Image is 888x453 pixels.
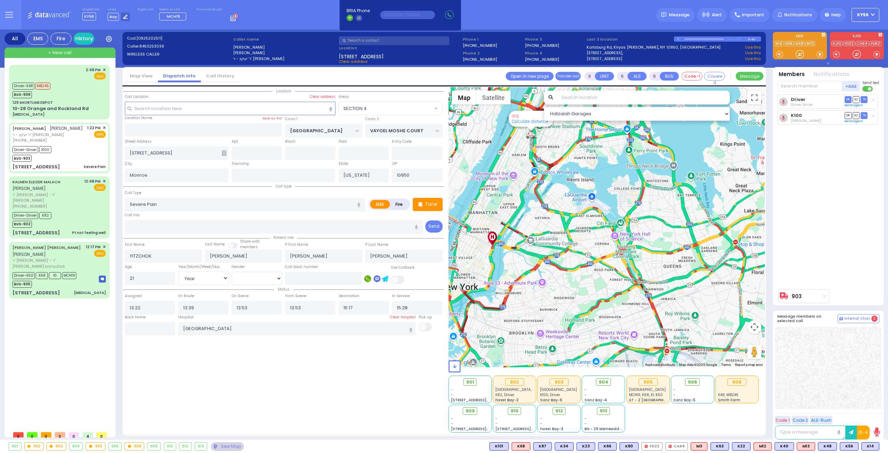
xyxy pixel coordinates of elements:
[748,36,761,42] div: K-40
[94,184,106,191] span: EMS
[451,392,453,397] span: -
[83,432,93,437] span: 4
[12,146,38,153] span: Driver-Driver
[856,41,869,46] a: CAR4
[629,387,666,392] span: Lenox Hill Hospital
[526,131,536,139] div: 903
[844,316,870,321] span: Internal Chat
[365,116,379,122] label: Cross 2
[660,72,679,81] button: BUS
[55,432,65,437] span: 0
[211,442,244,451] div: See map
[103,67,106,73] span: ✕
[779,70,805,78] button: Members
[732,442,751,451] div: BLS
[712,12,722,18] span: Alert
[451,387,453,392] span: -
[94,73,106,79] span: EMS
[598,442,617,451] div: BLS
[495,416,497,421] span: -
[12,105,89,112] div: 10-28 Orange and Rockland Rd
[84,179,101,184] span: 12:48 PM
[840,442,859,451] div: BLS
[310,94,335,100] label: Clear address
[861,96,868,103] span: TR
[233,56,337,62] label: ר' יעקב - ר' [PERSON_NAME]
[775,41,784,46] a: K14
[82,12,96,20] span: KY56
[12,290,60,296] div: [STREET_ADDRESS]
[557,91,730,104] input: Search location
[339,161,348,167] label: State
[158,73,201,79] a: Dispatch info
[167,14,180,19] span: MCH19
[343,105,367,112] span: SECTION 4
[12,155,32,162] span: BUS-903
[232,293,249,299] label: On Scene
[792,416,809,425] button: Code 2
[463,50,522,56] span: Phone 2
[391,265,415,270] label: Use Callback
[125,139,152,144] label: Street Address
[74,290,106,295] div: [MEDICAL_DATA]
[668,445,672,448] img: red-radio-icon.svg
[178,293,194,299] label: En Route
[240,244,258,250] span: members
[745,50,761,56] a: Use this
[12,179,60,185] a: KALMEN ELEIZER MALACH
[775,442,794,451] div: BLS
[845,112,852,119] span: DR
[425,220,443,233] button: Send
[853,96,860,103] span: SO
[390,314,416,320] label: Clear hospital
[791,97,805,102] a: Driver
[577,442,595,451] div: BLS
[463,57,497,62] label: [PHONE_NUMBER]
[587,56,622,62] a: [STREET_ADDRESS]
[370,200,390,209] label: EMS
[419,314,432,320] label: Pick up
[285,139,296,144] label: Room
[12,272,35,279] span: Driver-K50
[339,36,449,45] input: Search a contact
[62,272,76,279] span: MCH19
[814,70,849,78] button: Notifications
[86,244,101,250] span: 12:17 PM
[718,397,740,403] span: Smith Farm
[12,258,83,269] span: ר' [PERSON_NAME]' - ר' [PERSON_NAME] פעלבערבוים
[365,242,388,248] label: P Last Name
[704,72,725,81] button: Covered
[839,317,843,321] img: comment-alt.png
[540,387,577,392] span: NYU Langone Medical Center
[39,212,51,219] span: K82
[139,43,164,49] span: 8453253039
[661,12,666,17] img: message.svg
[451,421,453,426] span: -
[598,442,617,451] div: K66
[179,443,191,450] div: 912
[69,432,79,437] span: 0
[285,264,318,270] label: Call back number
[12,192,82,203] span: ר' [PERSON_NAME] - ר' [PERSON_NAME]
[845,103,863,107] a: Send again
[233,44,337,50] label: [PERSON_NAME]
[838,314,879,323] button: Internal Chat 2
[240,239,260,244] small: Share with
[232,161,249,167] label: Township
[127,35,231,41] label: Cad:
[178,314,194,320] label: Hospital
[159,8,188,12] label: Medic on call
[555,408,563,414] span: 912
[74,33,94,45] a: History
[495,387,600,392] span: Westchester Medical Center-Woods Road
[270,235,297,240] span: Patient info
[136,35,162,41] span: [0825202511]
[466,379,474,386] span: 901
[51,33,71,45] div: Fire
[125,102,336,115] input: Search location here
[792,294,802,299] a: 903
[36,272,48,279] span: K68
[673,387,675,392] span: -
[233,50,337,56] label: [PERSON_NAME]
[27,10,74,19] img: Logo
